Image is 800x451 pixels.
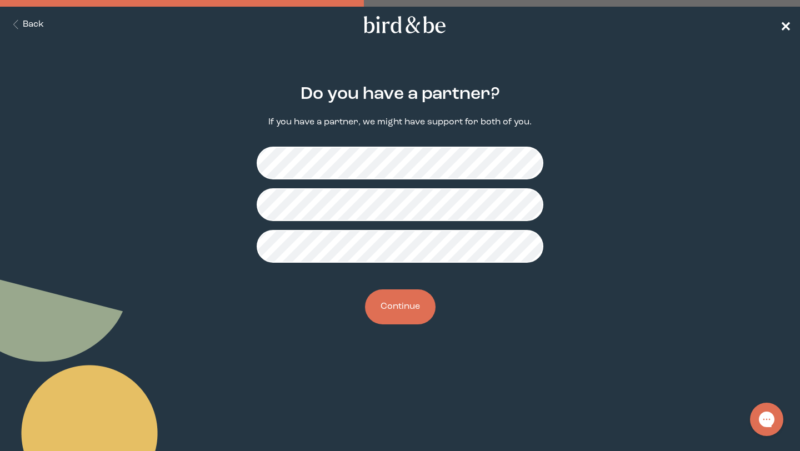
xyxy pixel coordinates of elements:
[365,289,436,324] button: Continue
[744,399,789,440] iframe: Gorgias live chat messenger
[780,18,791,32] span: ✕
[268,116,532,129] p: If you have a partner, we might have support for both of you.
[301,82,500,107] h2: Do you have a partner?
[9,18,44,31] button: Back Button
[780,15,791,34] a: ✕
